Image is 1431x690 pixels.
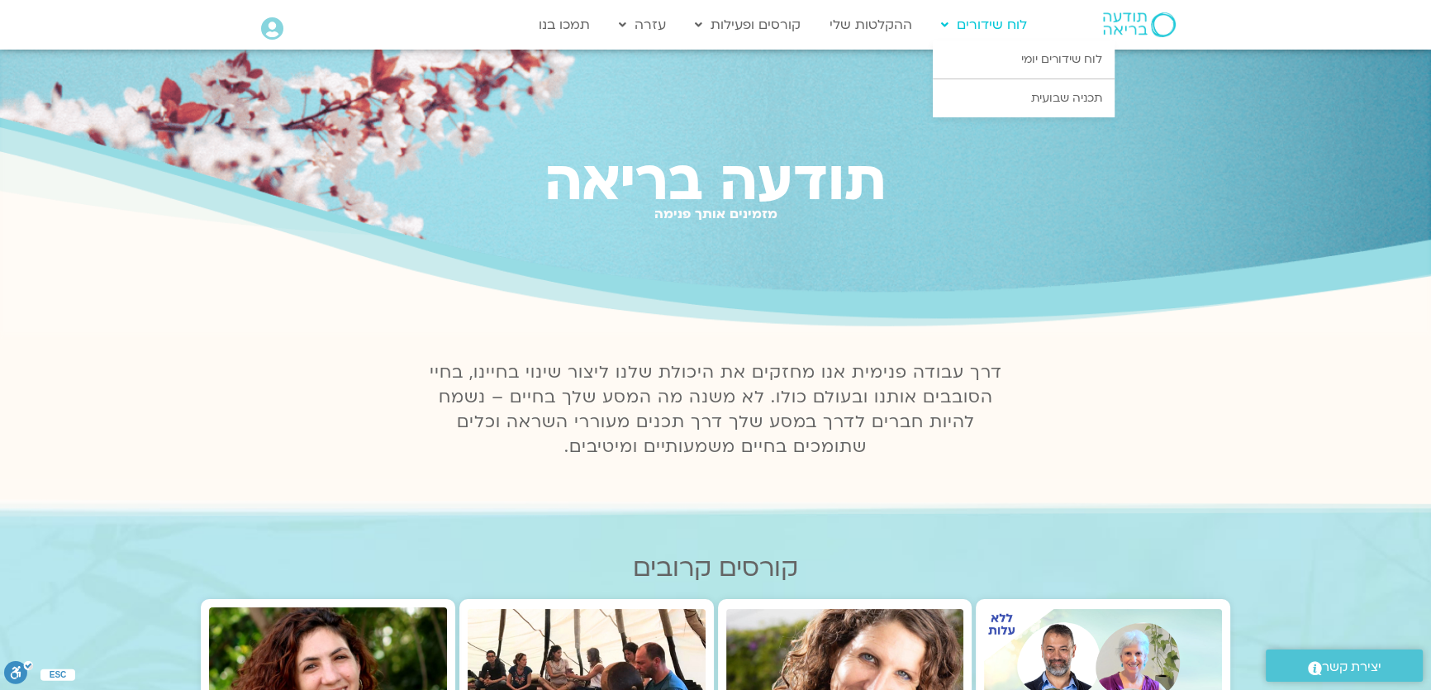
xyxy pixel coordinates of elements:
a: יצירת קשר [1266,650,1423,682]
a: ההקלטות שלי [821,9,920,40]
a: לוח שידורים [933,9,1035,40]
span: יצירת קשר [1322,656,1381,678]
a: תמכו בנו [530,9,598,40]
a: תכניה שבועית [933,79,1115,117]
a: קורסים ופעילות [687,9,809,40]
img: תודעה בריאה [1103,12,1176,37]
h2: קורסים קרובים [201,554,1230,583]
a: עזרה [611,9,674,40]
p: דרך עבודה פנימית אנו מחזקים את היכולת שלנו ליצור שינוי בחיינו, בחיי הסובבים אותנו ובעולם כולו. לא... [420,360,1011,459]
a: לוח שידורים יומי [933,40,1115,79]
